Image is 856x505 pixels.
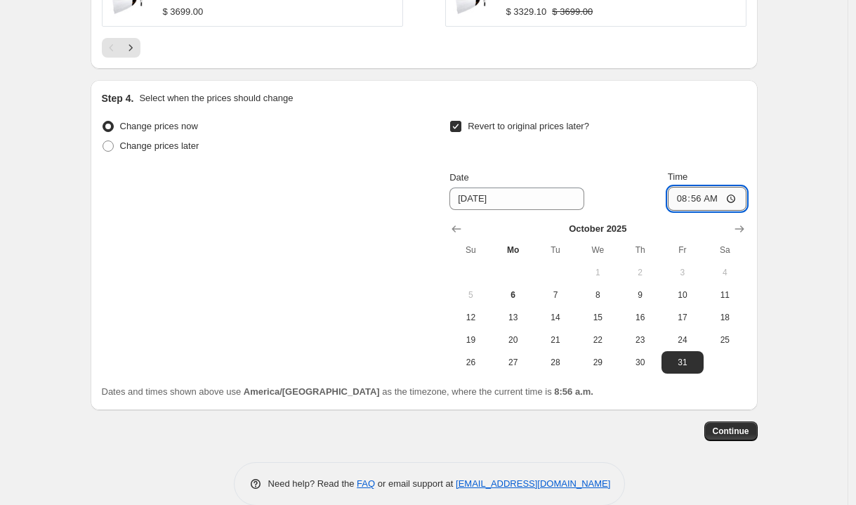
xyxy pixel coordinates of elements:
[661,329,704,351] button: Friday October 24 2025
[661,239,704,261] th: Friday
[498,244,529,256] span: Mo
[709,244,740,256] span: Sa
[582,289,613,301] span: 8
[661,284,704,306] button: Friday October 10 2025
[375,478,456,489] span: or email support at
[661,261,704,284] button: Friday October 3 2025
[554,386,593,397] b: 8:56 a.m.
[661,351,704,374] button: Friday October 31 2025
[121,38,140,58] button: Next
[667,312,698,323] span: 17
[506,5,547,19] div: $ 3329.10
[163,5,204,19] div: $ 3699.00
[704,421,758,441] button: Continue
[624,289,655,301] span: 9
[667,289,698,301] span: 10
[120,140,199,151] span: Change prices later
[619,284,661,306] button: Thursday October 9 2025
[667,357,698,368] span: 31
[534,329,577,351] button: Tuesday October 21 2025
[449,172,468,183] span: Date
[455,244,486,256] span: Su
[498,289,529,301] span: 6
[577,261,619,284] button: Wednesday October 1 2025
[667,267,698,278] span: 3
[449,329,492,351] button: Sunday October 19 2025
[577,306,619,329] button: Wednesday October 15 2025
[456,478,610,489] a: [EMAIL_ADDRESS][DOMAIN_NAME]
[619,261,661,284] button: Thursday October 2 2025
[577,284,619,306] button: Wednesday October 8 2025
[619,329,661,351] button: Thursday October 23 2025
[624,334,655,346] span: 23
[661,306,704,329] button: Friday October 17 2025
[492,239,534,261] th: Monday
[540,312,571,323] span: 14
[449,306,492,329] button: Sunday October 12 2025
[624,244,655,256] span: Th
[582,357,613,368] span: 29
[449,284,492,306] button: Sunday October 5 2025
[577,329,619,351] button: Wednesday October 22 2025
[534,239,577,261] th: Tuesday
[619,239,661,261] th: Thursday
[540,289,571,301] span: 7
[455,334,486,346] span: 19
[540,357,571,368] span: 28
[709,267,740,278] span: 4
[492,329,534,351] button: Monday October 20 2025
[709,289,740,301] span: 11
[498,312,529,323] span: 13
[582,312,613,323] span: 15
[704,329,746,351] button: Saturday October 25 2025
[730,219,749,239] button: Show next month, November 2025
[492,306,534,329] button: Monday October 13 2025
[624,357,655,368] span: 30
[534,306,577,329] button: Tuesday October 14 2025
[534,284,577,306] button: Tuesday October 7 2025
[540,244,571,256] span: Tu
[102,38,140,58] nav: Pagination
[455,357,486,368] span: 26
[667,244,698,256] span: Fr
[704,261,746,284] button: Saturday October 4 2025
[492,351,534,374] button: Monday October 27 2025
[577,351,619,374] button: Wednesday October 29 2025
[709,334,740,346] span: 25
[449,351,492,374] button: Sunday October 26 2025
[668,171,687,182] span: Time
[582,244,613,256] span: We
[139,91,293,105] p: Select when the prices should change
[582,334,613,346] span: 22
[667,334,698,346] span: 24
[492,284,534,306] button: Today Monday October 6 2025
[498,357,529,368] span: 27
[668,187,746,211] input: 12:00
[449,188,584,210] input: 10/6/2025
[534,351,577,374] button: Tuesday October 28 2025
[455,289,486,301] span: 5
[704,239,746,261] th: Saturday
[540,334,571,346] span: 21
[709,312,740,323] span: 18
[498,334,529,346] span: 20
[713,426,749,437] span: Continue
[447,219,466,239] button: Show previous month, September 2025
[577,239,619,261] th: Wednesday
[704,284,746,306] button: Saturday October 11 2025
[455,312,486,323] span: 12
[582,267,613,278] span: 1
[268,478,357,489] span: Need help? Read the
[120,121,198,131] span: Change prices now
[704,306,746,329] button: Saturday October 18 2025
[102,386,593,397] span: Dates and times shown above use as the timezone, where the current time is
[102,91,134,105] h2: Step 4.
[624,267,655,278] span: 2
[619,351,661,374] button: Thursday October 30 2025
[449,239,492,261] th: Sunday
[552,5,593,19] strike: $ 3699.00
[244,386,380,397] b: America/[GEOGRAPHIC_DATA]
[619,306,661,329] button: Thursday October 16 2025
[624,312,655,323] span: 16
[468,121,589,131] span: Revert to original prices later?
